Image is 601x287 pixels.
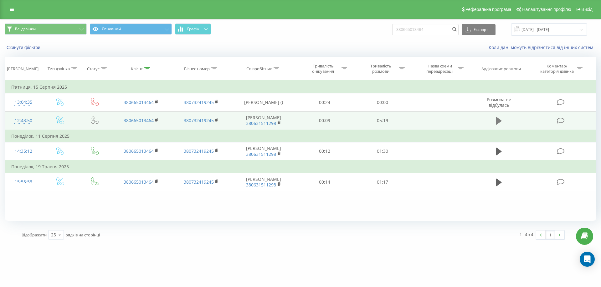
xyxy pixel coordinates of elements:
[175,23,211,35] button: Графік
[246,182,276,188] a: 380631511298
[296,142,353,161] td: 00:12
[11,96,36,108] div: 13:04:35
[15,27,36,32] span: Всі дзвінки
[306,63,340,74] div: Тривалість очікування
[353,142,411,161] td: 01:30
[5,45,44,50] button: Скинути фільтри
[11,145,36,157] div: 14:35:12
[582,7,593,12] span: Вихід
[481,66,521,72] div: Аудіозапис розмови
[187,27,199,31] span: Графік
[51,232,56,238] div: 25
[90,23,172,35] button: Основний
[22,232,47,238] span: Відображати
[5,161,596,173] td: Понеділок, 19 Травня 2025
[124,148,154,154] a: 380665013464
[246,120,276,126] a: 380631511298
[5,130,596,142] td: Понеділок, 11 Серпня 2025
[184,117,214,123] a: 380732419245
[353,111,411,130] td: 05:19
[184,148,214,154] a: 380732419245
[296,93,353,111] td: 00:24
[539,63,575,74] div: Коментар/категорія дзвінка
[231,142,296,161] td: [PERSON_NAME]
[423,63,456,74] div: Назва схеми переадресації
[184,66,210,72] div: Бізнес номер
[462,24,496,35] button: Експорт
[353,93,411,111] td: 00:00
[465,7,511,12] span: Реферальна програма
[124,179,154,185] a: 380665013464
[364,63,398,74] div: Тривалість розмови
[124,99,154,105] a: 380665013464
[131,66,143,72] div: Клієнт
[296,111,353,130] td: 00:09
[11,176,36,188] div: 15:55:53
[392,24,459,35] input: Пошук за номером
[184,99,214,105] a: 380732419245
[7,66,39,72] div: [PERSON_NAME]
[11,115,36,127] div: 12:43:50
[124,117,154,123] a: 380665013464
[65,232,100,238] span: рядків на сторінці
[231,111,296,130] td: [PERSON_NAME]
[231,173,296,191] td: [PERSON_NAME]
[353,173,411,191] td: 01:17
[246,151,276,157] a: 380631511298
[520,231,533,238] div: 1 - 4 з 4
[5,81,596,93] td: П’ятниця, 15 Серпня 2025
[48,66,70,72] div: Тип дзвінка
[296,173,353,191] td: 00:14
[546,230,555,239] a: 1
[231,93,296,111] td: [PERSON_NAME] ()
[489,44,596,50] a: Коли дані можуть відрізнятися вiд інших систем
[5,23,87,35] button: Всі дзвінки
[522,7,571,12] span: Налаштування профілю
[580,252,595,267] div: Open Intercom Messenger
[487,96,511,108] span: Розмова не відбулась
[87,66,100,72] div: Статус
[184,179,214,185] a: 380732419245
[246,66,272,72] div: Співробітник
